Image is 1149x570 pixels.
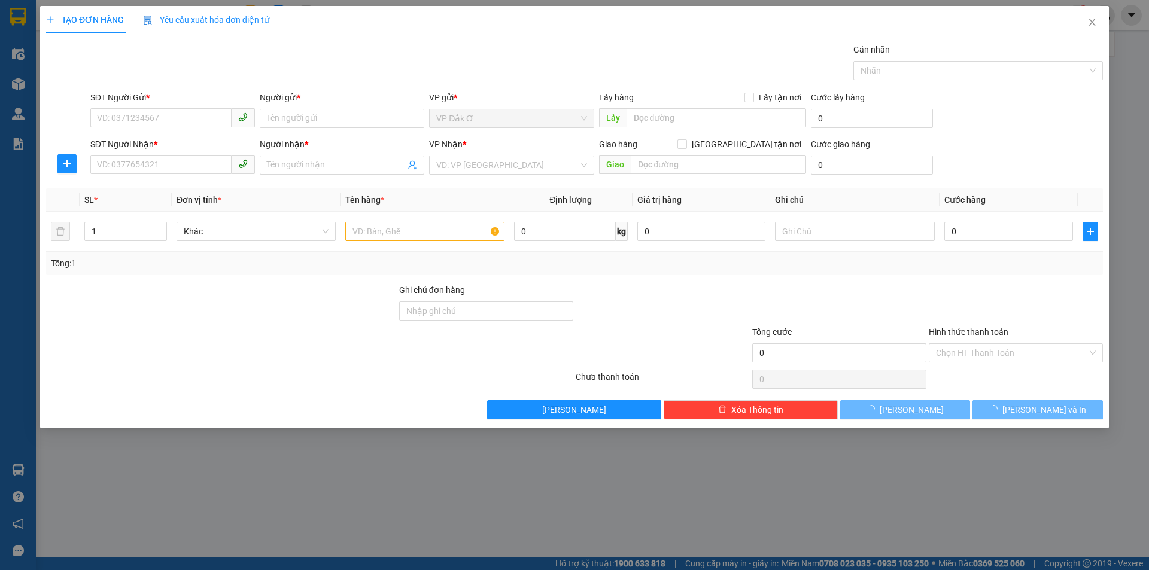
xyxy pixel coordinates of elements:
[616,222,628,241] span: kg
[811,93,865,102] label: Cước lấy hàng
[811,139,870,149] label: Cước giao hàng
[627,108,806,127] input: Dọc đường
[637,222,766,241] input: 0
[430,139,463,149] span: VP Nhận
[543,403,607,416] span: [PERSON_NAME]
[1083,227,1098,236] span: plus
[574,370,751,391] div: Chưa thanh toán
[853,45,890,54] label: Gán nhãn
[599,108,627,127] span: Lấy
[84,195,94,205] span: SL
[880,403,944,416] span: [PERSON_NAME]
[1087,17,1097,27] span: close
[488,400,662,419] button: [PERSON_NAME]
[345,222,504,241] input: VD: Bàn, Ghế
[51,257,443,270] div: Tổng: 1
[599,93,634,102] span: Lấy hàng
[58,159,76,169] span: plus
[46,15,124,25] span: TẠO ĐƠN HÀNG
[184,222,329,240] span: Khác
[687,138,806,151] span: [GEOGRAPHIC_DATA] tận nơi
[238,112,248,122] span: phone
[177,195,221,205] span: Đơn vị tính
[238,159,248,169] span: phone
[550,195,592,205] span: Định lượng
[776,222,935,241] input: Ghi Chú
[1075,6,1109,39] button: Close
[811,156,933,175] input: Cước giao hàng
[973,400,1103,419] button: [PERSON_NAME] và In
[51,222,70,241] button: delete
[867,405,880,413] span: loading
[811,109,933,128] input: Cước lấy hàng
[345,195,384,205] span: Tên hàng
[143,15,269,25] span: Yêu cầu xuất hóa đơn điện tử
[840,400,970,419] button: [PERSON_NAME]
[599,139,637,149] span: Giao hàng
[57,154,77,173] button: plus
[718,405,727,414] span: delete
[1083,222,1098,241] button: plus
[752,327,792,337] span: Tổng cước
[260,91,424,104] div: Người gửi
[399,301,573,321] input: Ghi chú đơn hàng
[408,160,418,170] span: user-add
[90,138,255,151] div: SĐT Người Nhận
[143,16,153,25] img: icon
[754,91,806,104] span: Lấy tận nơi
[731,403,783,416] span: Xóa Thông tin
[399,285,465,295] label: Ghi chú đơn hàng
[664,400,838,419] button: deleteXóa Thông tin
[989,405,1002,413] span: loading
[90,91,255,104] div: SĐT Người Gửi
[430,91,594,104] div: VP gửi
[944,195,986,205] span: Cước hàng
[631,155,806,174] input: Dọc đường
[771,188,940,212] th: Ghi chú
[260,138,424,151] div: Người nhận
[46,16,54,24] span: plus
[1002,403,1086,416] span: [PERSON_NAME] và In
[599,155,631,174] span: Giao
[437,109,587,127] span: VP Đắk Ơ
[637,195,682,205] span: Giá trị hàng
[929,327,1008,337] label: Hình thức thanh toán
